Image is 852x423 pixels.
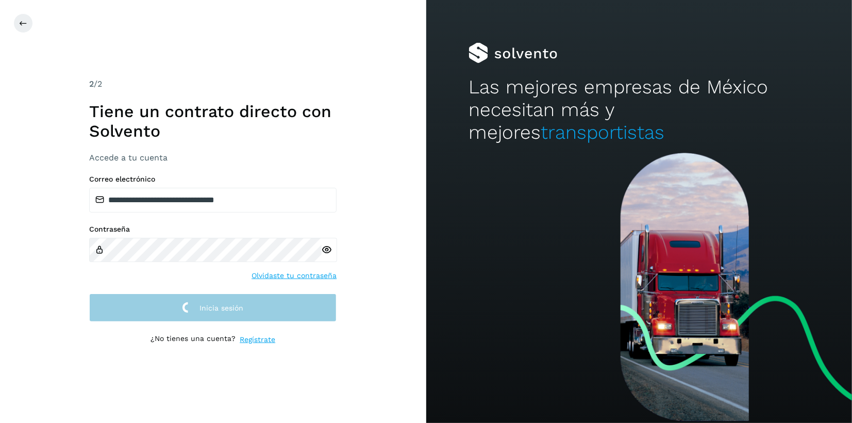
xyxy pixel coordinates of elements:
div: /2 [89,78,337,90]
span: transportistas [541,121,664,143]
a: Regístrate [240,334,275,345]
span: Inicia sesión [199,304,243,312]
label: Correo electrónico [89,175,337,184]
a: Olvidaste tu contraseña [252,270,337,281]
h2: Las mejores empresas de México necesitan más y mejores [469,76,809,144]
label: Contraseña [89,225,337,234]
h1: Tiene un contrato directo con Solvento [89,102,337,141]
h3: Accede a tu cuenta [89,153,337,162]
span: 2 [89,79,94,89]
p: ¿No tienes una cuenta? [151,334,236,345]
button: Inicia sesión [89,294,337,322]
